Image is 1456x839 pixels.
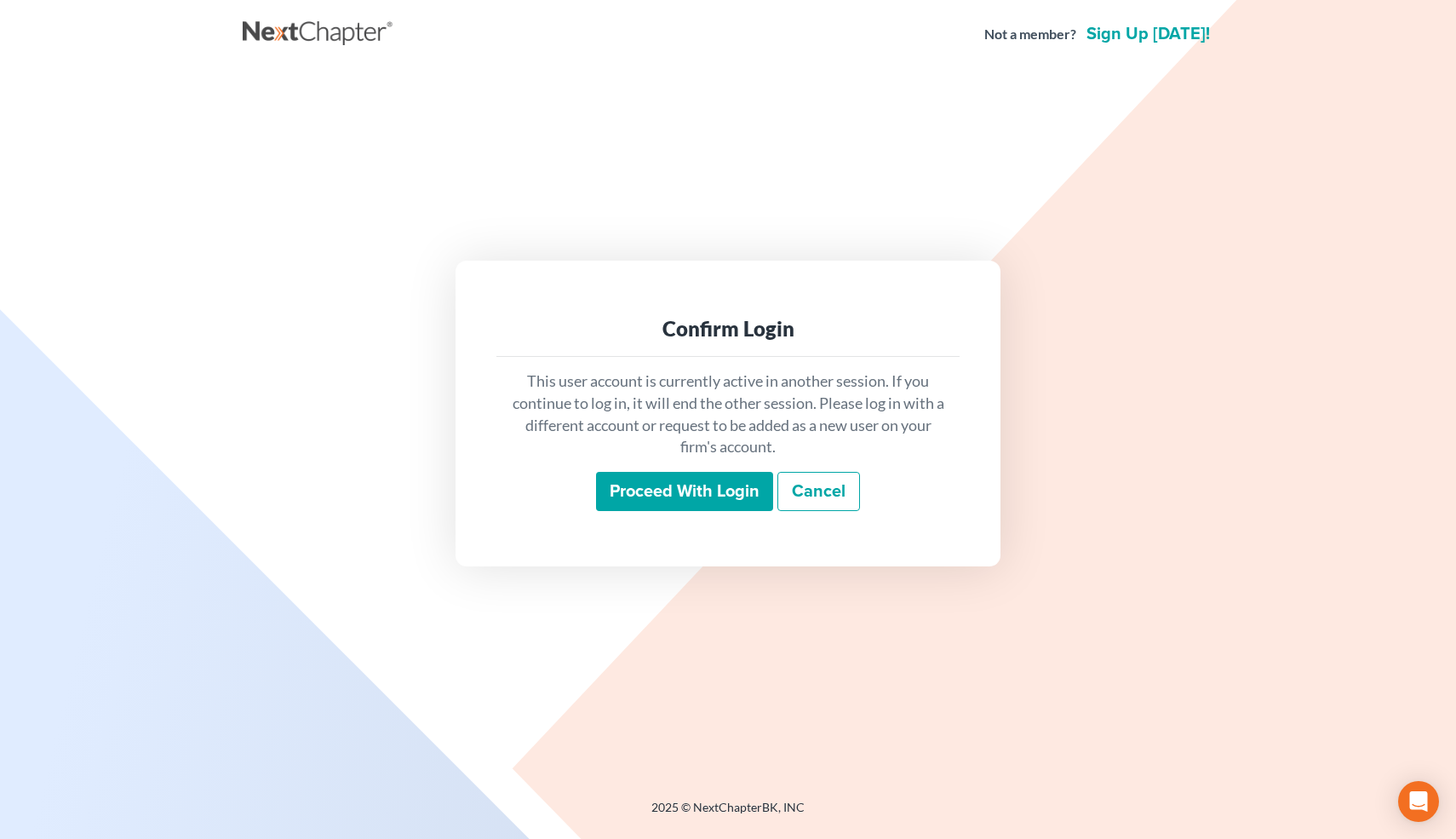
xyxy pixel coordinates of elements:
[510,315,946,342] div: Confirm Login
[596,472,773,511] input: Proceed with login
[510,371,946,458] p: This user account is currently active in another session. If you continue to log in, it will end ...
[243,799,1213,830] div: 2025 © NextChapterBK, INC
[777,472,860,511] a: Cancel
[1398,781,1439,822] div: Open Intercom Messenger
[1083,26,1213,43] a: Sign up [DATE]!
[984,25,1076,44] strong: Not a member?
